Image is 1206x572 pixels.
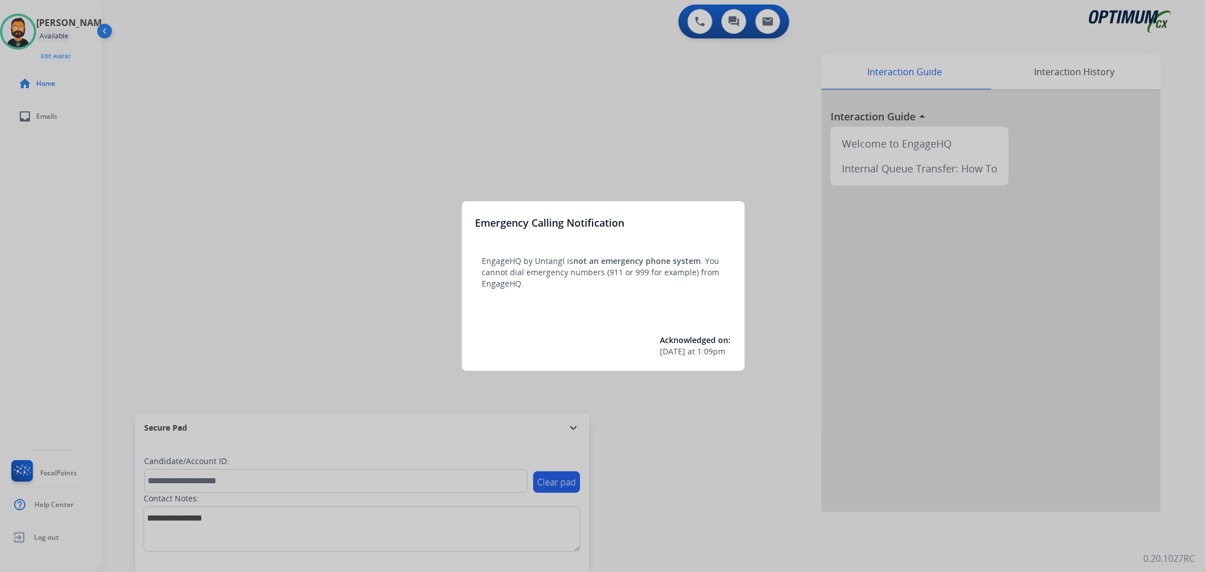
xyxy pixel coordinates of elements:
span: Acknowledged on: [660,335,731,345]
span: not an emergency phone system [574,255,701,266]
div: at [660,346,731,357]
span: 1:09pm [698,346,726,357]
p: 0.20.1027RC [1143,552,1195,565]
h3: Emergency Calling Notification [476,215,625,231]
span: [DATE] [660,346,686,357]
p: EngageHQ by Untangl is . You cannot dial emergency numbers (911 or 999 for example) from EngageHQ. [482,255,724,289]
